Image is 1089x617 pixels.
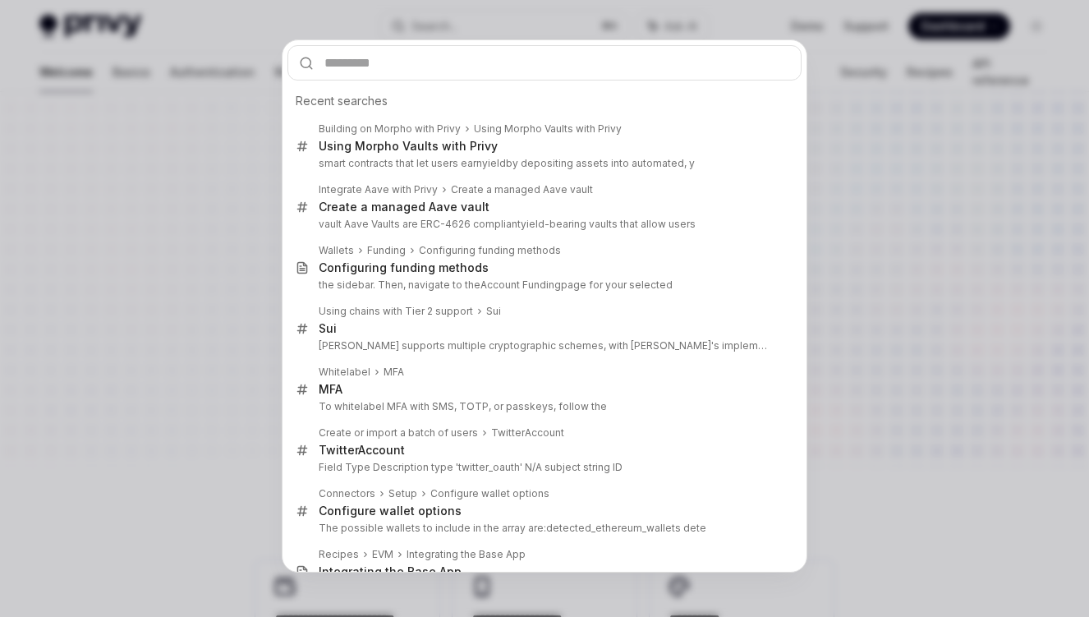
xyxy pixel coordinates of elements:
p: To whitelabel MFA with SMS, TOTP, or passkeys, follow the [319,400,767,413]
div: Configure wallet options [319,504,462,518]
div: Recipes [319,548,359,561]
div: Configuring funding methods [319,260,489,275]
p: The possible wallets to include in the array are: _ethereum_wallets dete [319,522,767,535]
span: Recent searches [296,93,388,109]
b: Sui [319,321,337,335]
b: Twitter [491,426,525,439]
div: Create a managed Aave vault [451,183,593,196]
div: Account [491,426,564,440]
div: Wallets [319,244,354,257]
b: yield [521,218,544,230]
b: yield [482,157,506,169]
div: Setup [388,487,417,500]
div: Create a managed Aave vault [319,200,489,214]
div: Connectors [319,487,375,500]
div: Using Morpho Vaults with Privy [319,139,498,154]
div: Integrating the Base App [319,564,462,579]
div: Create or import a batch of users [319,426,478,440]
p: Field Type Description type 'twitter_oauth' N/A subject string ID [319,461,767,474]
div: Using chains with Tier 2 support [319,305,473,318]
div: Configuring funding methods [419,244,561,257]
b: Account Funding [480,279,561,291]
b: MFA [319,382,342,396]
div: Building on Morpho with Privy [319,122,461,136]
p: the sidebar. Then, navigate to the page for your selected [319,279,767,292]
b: MFA [384,366,404,378]
b: detected [546,522,591,534]
div: Configure wallet options [430,487,549,500]
div: Integrating the Base App [407,548,526,561]
b: Twitter [319,443,358,457]
p: [PERSON_NAME] supports multiple cryptographic schemes, with [PERSON_NAME]'s implementation utiliz... [319,339,767,352]
div: Whitelabel [319,366,370,379]
div: Integrate Aave with Privy [319,183,438,196]
div: EVM [372,548,393,561]
div: Using Morpho Vaults with Privy [474,122,622,136]
div: Funding [367,244,406,257]
p: vault Aave Vaults are ERC-4626 compliant -bearing vaults that allow users [319,218,767,231]
div: Account [319,443,405,458]
p: smart contracts that let users earn by depositing assets into automated, y [319,157,767,170]
b: Sui [486,305,501,317]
